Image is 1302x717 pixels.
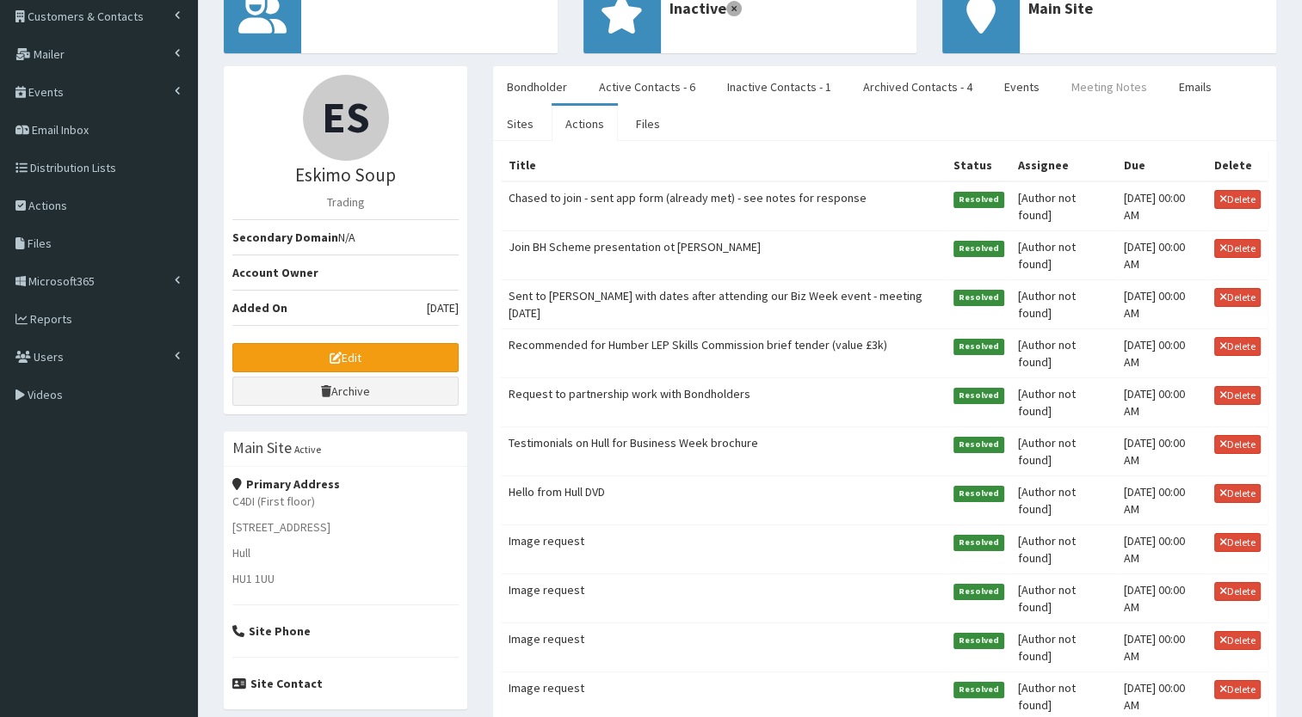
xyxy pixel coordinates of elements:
[34,46,65,62] span: Mailer
[502,476,946,525] td: Hello from Hull DVD
[953,437,1005,452] span: Resolved
[1117,378,1207,427] td: [DATE] 00:00 AM
[502,329,946,378] td: Recommended for Humber LEP Skills Commission brief tender (value £3k)
[1117,329,1207,378] td: [DATE] 00:00 AM
[953,192,1005,207] span: Resolved
[232,377,459,406] a: Archive
[1117,150,1207,181] th: Due
[1117,427,1207,476] td: [DATE] 00:00 AM
[1117,231,1207,280] td: [DATE] 00:00 AM
[502,574,946,623] td: Image request
[953,633,1005,648] span: Resolved
[232,676,323,691] strong: Site Contact
[34,349,64,365] span: Users
[552,106,618,142] a: Actions
[585,69,709,105] a: Active Contacts - 6
[953,584,1005,599] span: Resolved
[1011,181,1117,231] td: [Author not found]
[232,165,459,185] h3: Eskimo Soup
[30,160,116,175] span: Distribution Lists
[28,236,52,251] span: Files
[953,682,1005,697] span: Resolved
[1011,574,1117,623] td: [Author not found]
[232,518,459,536] p: [STREET_ADDRESS]
[1117,181,1207,231] td: [DATE] 00:00 AM
[30,311,72,327] span: Reports
[502,378,946,427] td: Request to partnership work with Bondholders
[1214,533,1261,552] a: Delete
[232,623,311,639] strong: Site Phone
[1214,582,1261,601] a: Delete
[28,273,95,289] span: Microsoft365
[1117,525,1207,574] td: [DATE] 00:00 AM
[502,427,946,476] td: Testimonials on Hull for Business Week brochure
[1011,280,1117,329] td: [Author not found]
[1214,190,1261,209] a: Delete
[427,299,459,316] span: [DATE]
[947,150,1012,181] th: Status
[1058,69,1161,105] a: Meeting Notes
[28,387,63,402] span: Videos
[294,443,321,456] small: Active
[1117,574,1207,623] td: [DATE] 00:00 AM
[322,90,370,144] span: ES
[953,339,1005,354] span: Resolved
[990,69,1053,105] a: Events
[953,388,1005,403] span: Resolved
[502,181,946,231] td: Chased to join - sent app form (already met) - see notes for response
[232,544,459,561] p: Hull
[1214,386,1261,405] a: Delete
[1011,525,1117,574] td: [Author not found]
[1011,329,1117,378] td: [Author not found]
[622,106,674,142] a: Files
[953,535,1005,550] span: Resolved
[232,476,340,492] strong: Primary Address
[232,440,292,456] h3: Main Site
[1214,337,1261,356] a: Delete
[32,122,89,138] span: Email Inbox
[502,280,946,329] td: Sent to [PERSON_NAME] with dates after attending our Biz Week event - meeting [DATE]
[232,570,459,587] p: HU1 1UU
[502,231,946,280] td: Join BH Scheme presentation ot [PERSON_NAME]
[232,219,459,255] li: N/A
[232,230,338,245] b: Secondary Domain
[1117,623,1207,672] td: [DATE] 00:00 AM
[1214,239,1261,258] a: Delete
[1117,476,1207,525] td: [DATE] 00:00 AM
[1011,150,1117,181] th: Assignee
[953,486,1005,501] span: Resolved
[1214,680,1261,699] a: Delete
[1214,288,1261,307] a: Delete
[493,69,581,105] a: Bondholder
[953,241,1005,256] span: Resolved
[1011,231,1117,280] td: [Author not found]
[232,193,459,211] p: Trading
[953,290,1005,305] span: Resolved
[1214,435,1261,454] a: Delete
[502,525,946,574] td: Image request
[1207,150,1268,181] th: Delete
[1165,69,1225,105] a: Emails
[849,69,986,105] a: Archived Contacts - 4
[28,198,67,213] span: Actions
[1011,476,1117,525] td: [Author not found]
[1011,378,1117,427] td: [Author not found]
[1011,427,1117,476] td: [Author not found]
[713,69,845,105] a: Inactive Contacts - 1
[1214,631,1261,650] a: Delete
[232,265,318,280] b: Account Owner
[1011,623,1117,672] td: [Author not found]
[493,106,547,142] a: Sites
[1214,484,1261,503] a: Delete
[232,493,459,510] p: C4DI (First floor)
[502,623,946,672] td: Image request
[1117,280,1207,329] td: [DATE] 00:00 AM
[502,150,946,181] th: Title
[232,300,287,316] b: Added On
[28,9,144,24] span: Customers & Contacts
[28,84,64,100] span: Events
[232,343,459,372] a: Edit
